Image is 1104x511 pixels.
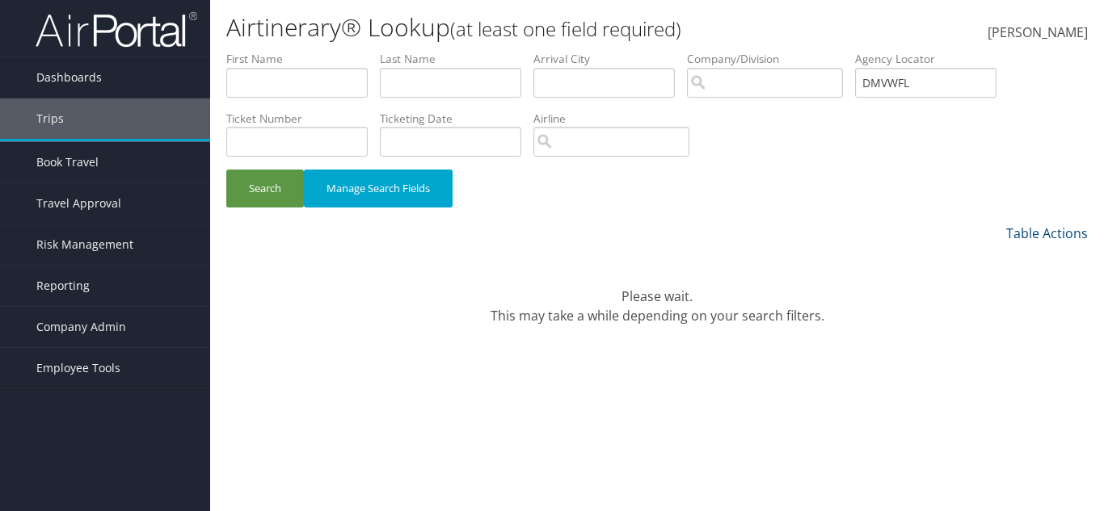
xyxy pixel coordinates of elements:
span: Employee Tools [36,348,120,388]
label: Ticketing Date [380,111,533,127]
span: Trips [36,98,64,139]
button: Manage Search Fields [304,170,453,207]
a: Table Actions [1006,224,1088,242]
label: Airline [533,111,702,127]
label: Arrival City [533,51,687,67]
button: Search [226,170,304,207]
span: Dashboards [36,57,102,98]
div: Please wait. This may take a while depending on your search filters. [226,267,1088,325]
img: airportal-logo.png [36,10,197,48]
a: [PERSON_NAME] [988,8,1088,58]
h1: Airtinerary® Lookup [226,10,801,44]
label: Last Name [380,51,533,67]
label: Agency Locator [855,51,1009,67]
span: [PERSON_NAME] [988,23,1088,41]
span: Risk Management [36,224,133,265]
span: Book Travel [36,142,99,182]
label: Company/Division [687,51,855,67]
span: Company Admin [36,307,126,347]
label: Ticket Number [226,111,380,127]
small: (at least one field required) [450,15,681,42]
label: First Name [226,51,380,67]
span: Reporting [36,266,90,306]
span: Travel Approval [36,183,121,224]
